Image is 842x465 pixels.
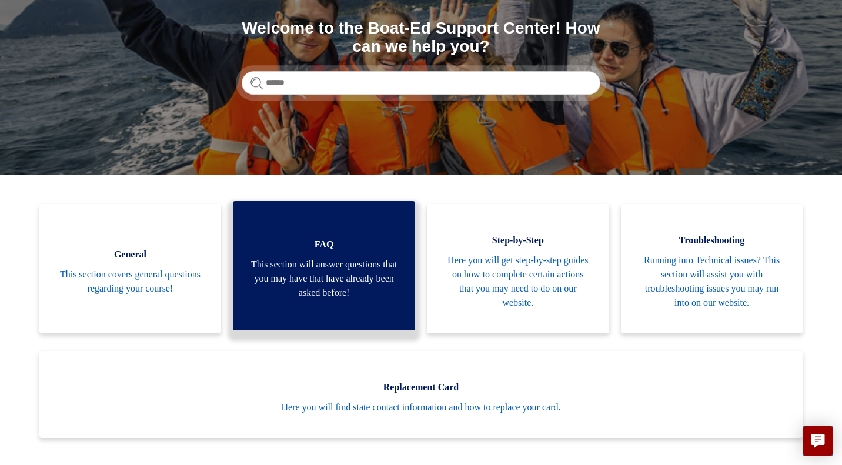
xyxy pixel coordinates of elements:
[233,201,415,330] a: FAQ This section will answer questions that you may have that have already been asked before!
[242,19,600,56] h1: Welcome to the Boat-Ed Support Center! How can we help you?
[621,204,803,333] a: Troubleshooting Running into Technical issues? This section will assist you with troubleshooting ...
[803,426,833,456] button: Live chat
[57,400,786,414] span: Here you will find state contact information and how to replace your card.
[250,257,397,300] span: This section will answer questions that you may have that have already been asked before!
[445,233,592,247] span: Step-by-Step
[427,204,609,333] a: Step-by-Step Here you will get step-by-step guides on how to complete certain actions that you ma...
[39,351,803,438] a: Replacement Card Here you will find state contact information and how to replace your card.
[57,380,786,394] span: Replacement Card
[639,233,786,247] span: Troubleshooting
[639,253,786,310] span: Running into Technical issues? This section will assist you with troubleshooting issues you may r...
[57,267,204,296] span: This section covers general questions regarding your course!
[445,253,592,310] span: Here you will get step-by-step guides on how to complete certain actions that you may need to do ...
[242,71,600,95] input: Search
[39,204,222,333] a: General This section covers general questions regarding your course!
[250,237,397,252] span: FAQ
[57,247,204,262] span: General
